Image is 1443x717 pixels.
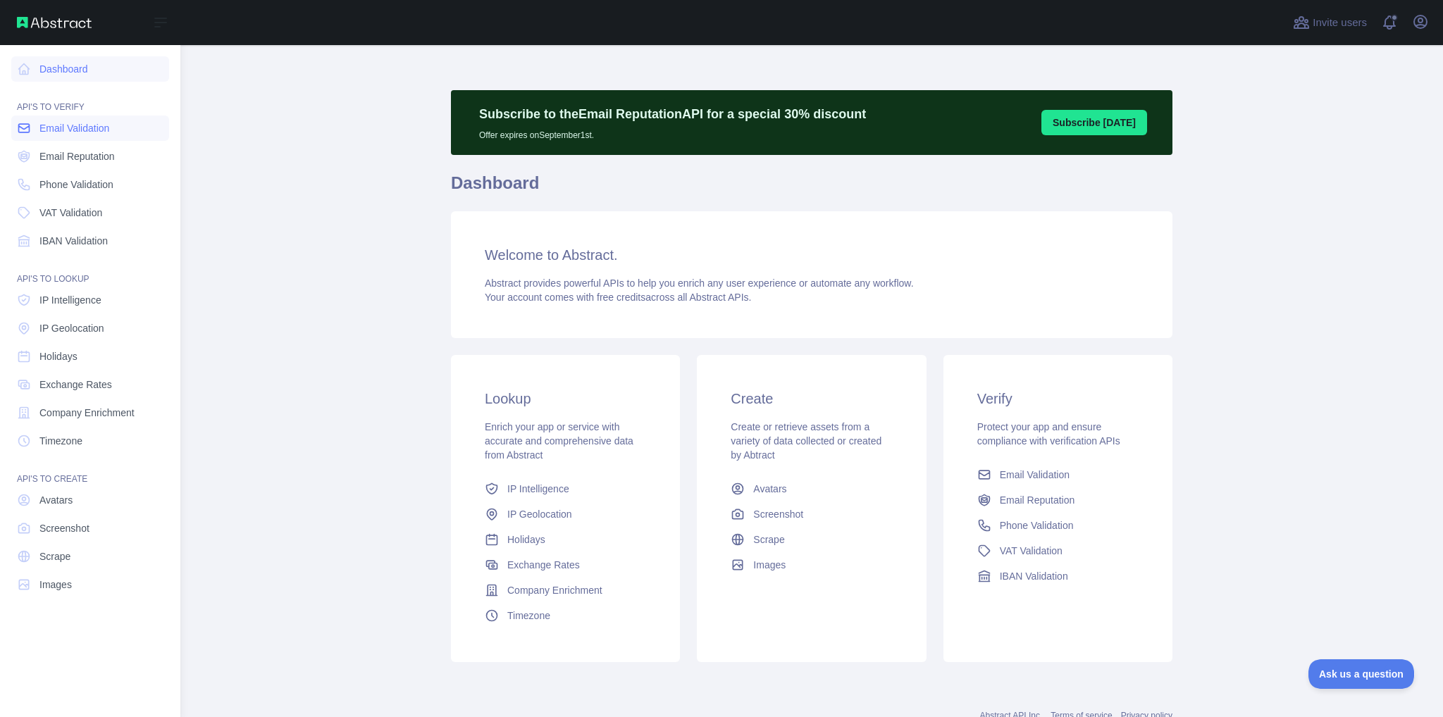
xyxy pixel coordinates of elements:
span: Timezone [507,609,550,623]
span: Exchange Rates [39,378,112,392]
a: Company Enrichment [479,578,652,603]
span: Avatars [753,482,786,496]
span: Company Enrichment [39,406,135,420]
a: Email Validation [11,116,169,141]
span: Protect your app and ensure compliance with verification APIs [977,421,1120,447]
p: Offer expires on September 1st. [479,124,866,141]
span: Exchange Rates [507,558,580,572]
a: Company Enrichment [11,400,169,425]
a: Holidays [479,527,652,552]
img: Abstract API [17,17,92,28]
iframe: Toggle Customer Support [1308,659,1415,689]
a: Holidays [11,344,169,369]
div: API'S TO LOOKUP [11,256,169,285]
span: IP Geolocation [39,321,104,335]
a: Scrape [725,527,898,552]
span: Images [39,578,72,592]
span: Avatars [39,493,73,507]
span: Email Validation [39,121,109,135]
span: Holidays [39,349,78,363]
p: Subscribe to the Email Reputation API for a special 30 % discount [479,104,866,124]
span: IP Intelligence [39,293,101,307]
h3: Verify [977,389,1139,409]
h1: Dashboard [451,172,1172,206]
span: VAT Validation [39,206,102,220]
a: IP Geolocation [479,501,652,527]
span: Scrape [39,549,70,563]
span: Screenshot [39,521,89,535]
a: Email Reputation [11,144,169,169]
span: VAT Validation [1000,544,1063,558]
h3: Welcome to Abstract. [485,245,1139,265]
a: Avatars [725,476,898,501]
a: Screenshot [11,516,169,541]
a: Dashboard [11,56,169,82]
span: IP Geolocation [507,507,572,521]
a: VAT Validation [11,200,169,225]
a: Timezone [11,428,169,454]
a: VAT Validation [972,538,1144,563]
span: Company Enrichment [507,583,602,597]
a: IP Intelligence [11,287,169,313]
a: IBAN Validation [972,563,1144,589]
button: Subscribe [DATE] [1041,110,1147,135]
span: Scrape [753,532,784,547]
span: Abstract provides powerful APIs to help you enrich any user experience or automate any workflow. [485,278,914,289]
a: Email Reputation [972,487,1144,513]
span: Create or retrieve assets from a variety of data collected or created by Abtract [731,421,881,461]
span: Invite users [1313,15,1367,31]
span: Timezone [39,434,82,448]
a: Timezone [479,603,652,628]
a: Images [11,572,169,597]
a: Phone Validation [11,172,169,197]
a: IP Intelligence [479,476,652,501]
h3: Lookup [485,389,646,409]
a: Exchange Rates [11,372,169,397]
a: IBAN Validation [11,228,169,254]
a: Screenshot [725,501,898,527]
span: free credits [597,292,645,303]
h3: Create [731,389,892,409]
span: IP Intelligence [507,482,569,496]
div: API'S TO VERIFY [11,85,169,113]
span: Your account comes with across all Abstract APIs. [485,292,751,303]
span: IBAN Validation [39,234,108,248]
span: Holidays [507,532,545,547]
a: Phone Validation [972,513,1144,538]
span: Enrich your app or service with accurate and comprehensive data from Abstract [485,421,633,461]
span: Email Reputation [39,149,115,163]
a: IP Geolocation [11,316,169,341]
span: Email Validation [1000,468,1070,482]
span: Screenshot [753,507,803,521]
span: Phone Validation [39,177,113,192]
span: Phone Validation [1000,518,1074,532]
span: Images [753,558,786,572]
span: IBAN Validation [1000,569,1068,583]
button: Invite users [1290,11,1370,34]
a: Avatars [11,487,169,513]
a: Scrape [11,544,169,569]
a: Images [725,552,898,578]
a: Exchange Rates [479,552,652,578]
span: Email Reputation [1000,493,1075,507]
div: API'S TO CREATE [11,456,169,485]
a: Email Validation [972,462,1144,487]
